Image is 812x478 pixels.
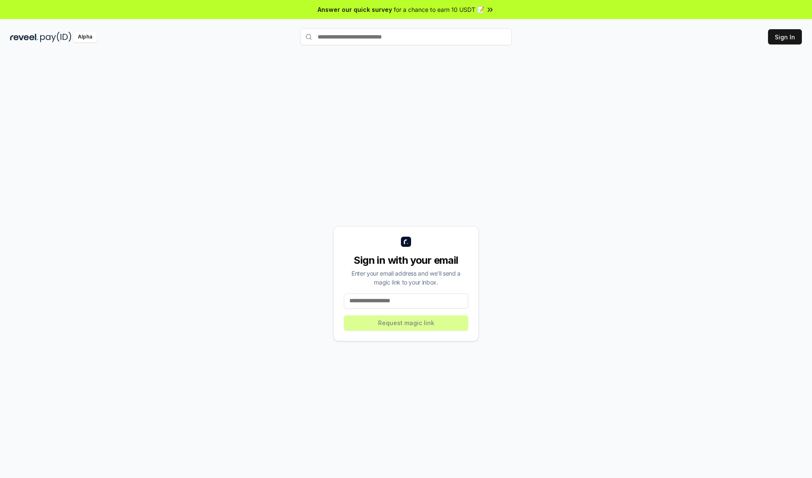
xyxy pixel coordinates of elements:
div: Alpha [73,32,97,42]
span: for a chance to earn 10 USDT 📝 [394,5,484,14]
img: logo_small [401,237,411,247]
div: Enter your email address and we’ll send a magic link to your inbox. [344,269,468,287]
button: Sign In [768,29,802,44]
div: Sign in with your email [344,254,468,267]
img: pay_id [40,32,71,42]
span: Answer our quick survey [318,5,392,14]
img: reveel_dark [10,32,38,42]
